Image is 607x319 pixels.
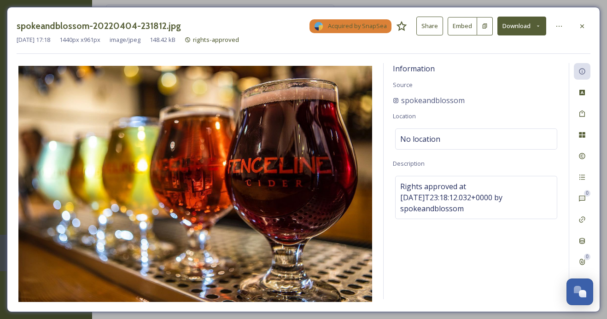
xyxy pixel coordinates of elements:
span: rights-approved [193,35,239,44]
button: Open Chat [566,278,593,305]
span: Acquired by SnapSea [328,22,387,30]
h3: spokeandblossom-20220404-231812.jpg [17,19,181,33]
span: Information [393,64,435,74]
span: 1440 px x 961 px [59,35,100,44]
span: Source [393,81,413,89]
span: Location [393,112,416,120]
button: Embed [448,17,477,35]
span: Rights approved at [DATE]T23:18:12.032+0000 by spokeandblossom [400,181,552,214]
button: Download [497,17,546,35]
span: spokeandblossom [401,95,465,106]
span: [DATE] 17:18 [17,35,50,44]
span: No location [400,133,440,145]
div: 0 [584,254,590,260]
span: Description [393,159,425,168]
span: image/jpeg [110,35,140,44]
a: spokeandblossom [393,95,465,106]
img: 7110ba48aa7dfbf6f19b4a8bc93b824e5a0f5d55e41d7bbf6eece1db446135f7.jpg [17,66,374,302]
div: 0 [584,190,590,197]
span: 148.42 kB [150,35,175,44]
button: Share [416,17,443,35]
img: snapsea-logo.png [314,22,323,31]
